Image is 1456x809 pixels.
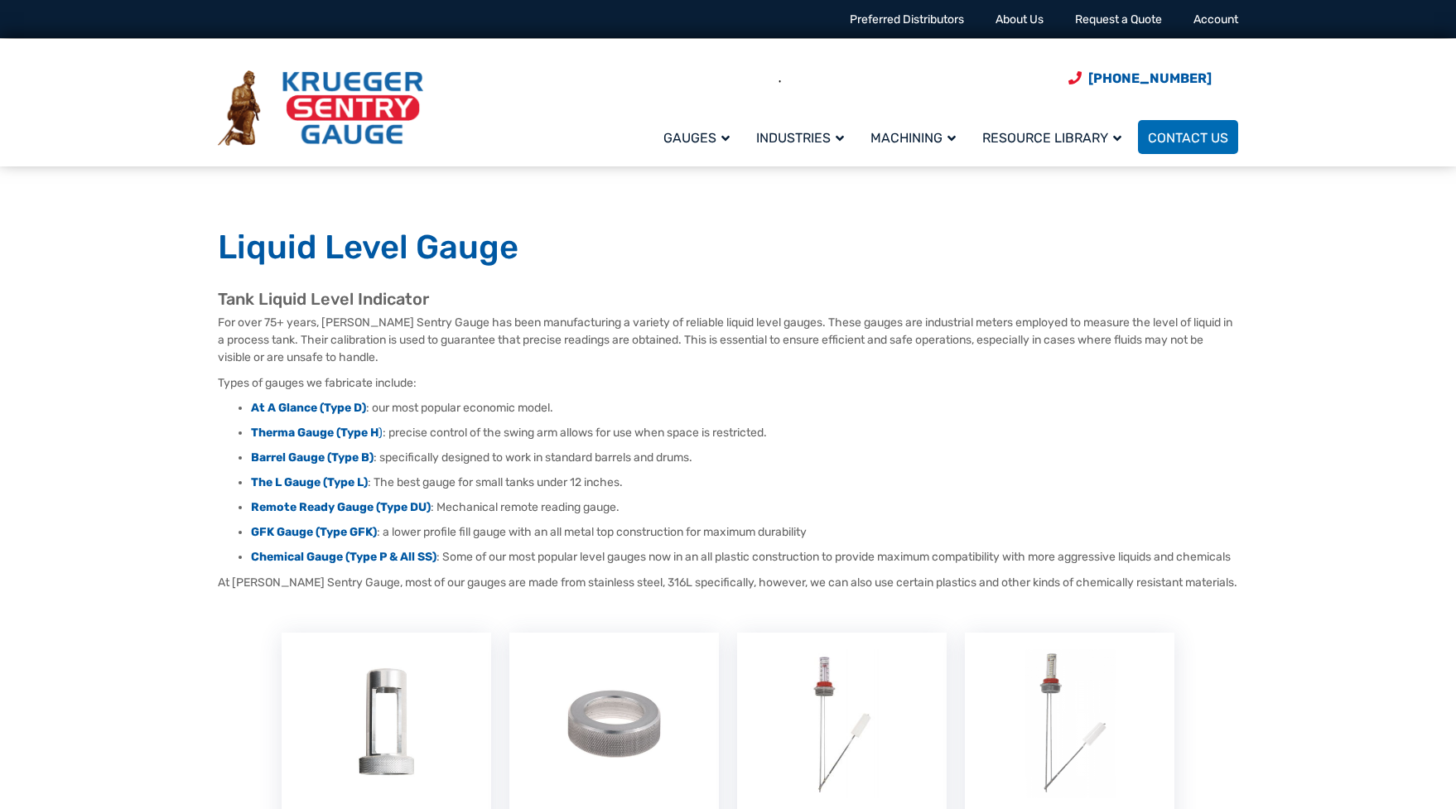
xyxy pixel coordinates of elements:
[251,499,1238,516] li: : Mechanical remote reading gauge.
[1193,12,1238,26] a: Account
[218,289,1238,310] h2: Tank Liquid Level Indicator
[251,525,377,539] a: GFK Gauge (Type GFK)
[251,425,1238,441] li: : precise control of the swing arm allows for use when space is restricted.
[251,474,1238,491] li: : The best gauge for small tanks under 12 inches.
[861,118,972,157] a: Machining
[218,70,423,147] img: Krueger Sentry Gauge
[1075,12,1162,26] a: Request a Quote
[850,12,964,26] a: Preferred Distributors
[251,400,1238,417] li: : our most popular economic model.
[746,118,861,157] a: Industries
[756,130,844,146] span: Industries
[218,314,1238,366] p: For over 75+ years, [PERSON_NAME] Sentry Gauge has been manufacturing a variety of reliable liqui...
[251,475,368,489] a: The L Gauge (Type L)
[996,12,1044,26] a: About Us
[982,130,1121,146] span: Resource Library
[218,374,1238,392] p: Types of gauges we fabricate include:
[218,574,1238,591] p: At [PERSON_NAME] Sentry Gauge, most of our gauges are made from stainless steel, 316L specificall...
[218,227,1238,268] h1: Liquid Level Gauge
[972,118,1138,157] a: Resource Library
[251,550,436,564] a: Chemical Gauge (Type P & All SS)
[1148,130,1228,146] span: Contact Us
[251,426,383,440] a: Therma Gauge (Type H)
[251,500,431,514] a: Remote Ready Gauge (Type DU)
[251,450,374,465] a: Barrel Gauge (Type B)
[1088,70,1212,86] span: [PHONE_NUMBER]
[251,426,378,440] strong: Therma Gauge (Type H
[870,130,956,146] span: Machining
[251,549,1238,566] li: : Some of our most popular level gauges now in an all plastic construction to provide maximum com...
[251,401,366,415] a: At A Glance (Type D)
[1068,68,1212,89] a: Phone Number (920) 434-8860
[653,118,746,157] a: Gauges
[1138,120,1238,154] a: Contact Us
[663,130,730,146] span: Gauges
[251,450,1238,466] li: : specifically designed to work in standard barrels and drums.
[251,524,1238,541] li: : a lower profile fill gauge with an all metal top construction for maximum durability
